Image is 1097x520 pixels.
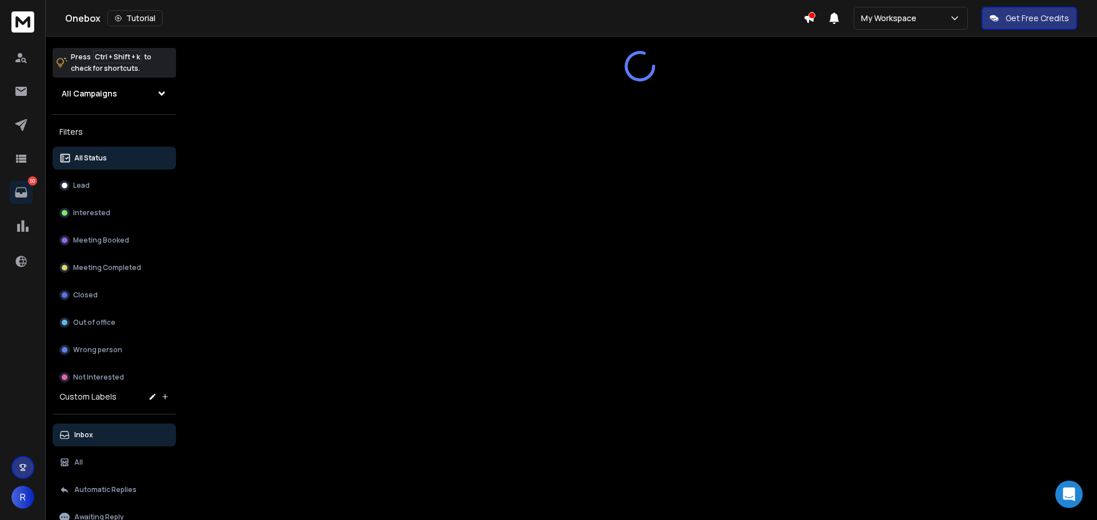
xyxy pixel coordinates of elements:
button: Automatic Replies [53,478,176,501]
p: Automatic Replies [74,485,137,494]
button: Not Interested [53,366,176,389]
p: Wrong person [73,345,122,354]
h3: Custom Labels [59,391,117,402]
button: Out of office [53,311,176,334]
button: Get Free Credits [982,7,1077,30]
p: All [74,458,83,467]
p: Not Interested [73,373,124,382]
p: Lead [73,181,90,190]
p: My Workspace [861,13,921,24]
p: 50 [28,176,37,186]
p: Meeting Completed [73,263,141,272]
p: Inbox [74,430,93,440]
span: Ctrl + Shift + k [93,50,142,63]
p: Closed [73,291,98,300]
h3: Filters [53,124,176,140]
p: Get Free Credits [1006,13,1069,24]
h1: All Campaigns [62,88,117,99]
p: Meeting Booked [73,236,129,245]
button: Closed [53,284,176,307]
p: Interested [73,208,110,217]
div: Onebox [65,10,803,26]
button: Interested [53,201,176,224]
button: R [11,486,34,509]
button: All Status [53,147,176,170]
button: Inbox [53,424,176,446]
p: Press to check for shortcuts. [71,51,151,74]
p: All Status [74,154,107,163]
button: Lead [53,174,176,197]
button: Tutorial [107,10,163,26]
button: Wrong person [53,338,176,361]
button: Meeting Booked [53,229,176,252]
button: All Campaigns [53,82,176,105]
button: Meeting Completed [53,256,176,279]
button: All [53,451,176,474]
a: 50 [10,181,33,204]
div: Open Intercom Messenger [1055,481,1083,508]
p: Out of office [73,318,115,327]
